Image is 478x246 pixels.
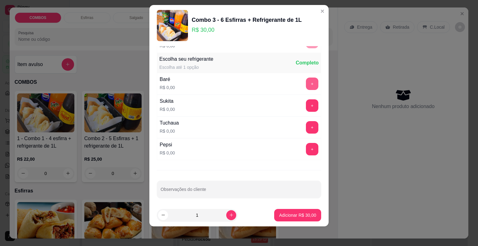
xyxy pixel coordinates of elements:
p: R$ 0,00 [160,150,175,156]
button: decrease-product-quantity [158,210,168,220]
button: increase-product-quantity [226,210,236,220]
div: Sukita [160,97,175,105]
p: Adicionar R$ 30,00 [279,212,316,218]
button: Adicionar R$ 30,00 [274,209,321,221]
img: product-image [157,10,188,41]
div: Escolha até 1 opção [159,64,213,70]
div: Completo [296,59,319,67]
button: add [306,143,318,155]
div: Escolha seu refrigerante [159,55,213,63]
div: Combo 3 - 6 Esfirras + Refrigerante de 1L [192,16,302,24]
button: add [306,78,318,90]
p: R$ 30,00 [192,26,302,34]
div: Tuchaua [160,119,179,127]
button: add [306,121,318,134]
p: R$ 0,00 [160,128,179,134]
button: add [306,99,318,112]
p: R$ 0,00 [160,106,175,112]
p: R$ 0,00 [160,84,175,91]
input: Observações do cliente [161,189,317,195]
button: Close [317,6,327,16]
div: Pepsi [160,141,175,149]
div: Baré [160,76,175,83]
